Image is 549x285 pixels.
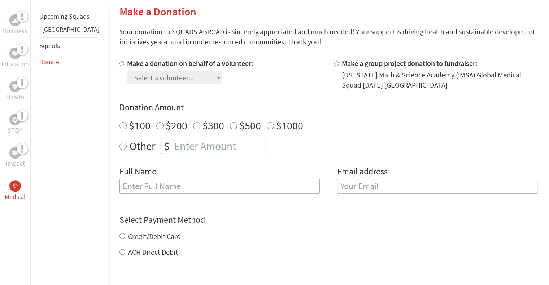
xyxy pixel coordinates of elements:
div: $ [161,138,173,154]
div: Medical [9,180,21,192]
a: STEMSTEM [8,114,23,135]
label: Other [130,138,155,154]
label: Email address [337,166,388,179]
img: STEM [12,117,18,123]
h4: Select Payment Method [119,214,537,226]
label: $200 [166,119,187,132]
label: $300 [202,119,224,132]
li: Donate [39,54,99,70]
p: Health [6,92,25,102]
input: Enter Amount [173,138,265,154]
img: Business [12,17,18,23]
a: Donate [39,58,59,66]
div: [US_STATE] Math & Science Academy (IMSA) Global Medical Squad [DATE] [GEOGRAPHIC_DATA] [342,70,537,90]
div: Health [9,81,21,92]
a: ImpactImpact [6,147,25,169]
a: EducationEducation [1,48,29,69]
p: Impact [6,159,25,169]
div: Business [9,14,21,26]
label: $500 [239,119,261,132]
p: Business [3,26,27,36]
div: Education [9,48,21,59]
a: BusinessBusiness [3,14,27,36]
h4: Donation Amount [119,102,537,113]
a: Squads [39,41,60,50]
a: Upcoming Squads [39,12,90,21]
label: $1000 [276,119,303,132]
label: Full Name [119,166,156,179]
a: MedicalMedical [5,180,26,202]
input: Your Email [337,179,537,194]
div: Impact [9,147,21,159]
img: Medical [12,183,18,189]
p: Medical [5,192,26,202]
p: STEM [8,125,23,135]
a: [GEOGRAPHIC_DATA] [42,25,99,34]
img: Impact [12,150,18,155]
li: Upcoming Squads [39,9,99,25]
li: Belize [39,25,99,37]
label: Credit/Debit Card [128,232,181,241]
h2: Make a Donation [119,5,537,18]
div: STEM [9,114,21,125]
p: Your donation to SQUADS ABROAD is sincerely appreciated and much needed! Your support is driving ... [119,27,537,47]
label: $100 [129,119,151,132]
p: Education [1,59,29,69]
label: Make a donation on behalf of a volunteer: [127,59,253,68]
img: Health [12,84,18,89]
label: Make a group project donation to fundraiser: [342,59,478,68]
li: Squads [39,37,99,54]
input: Enter Full Name [119,179,320,194]
label: ACH Direct Debit [128,248,178,257]
img: Education [12,51,18,56]
a: HealthHealth [6,81,25,102]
